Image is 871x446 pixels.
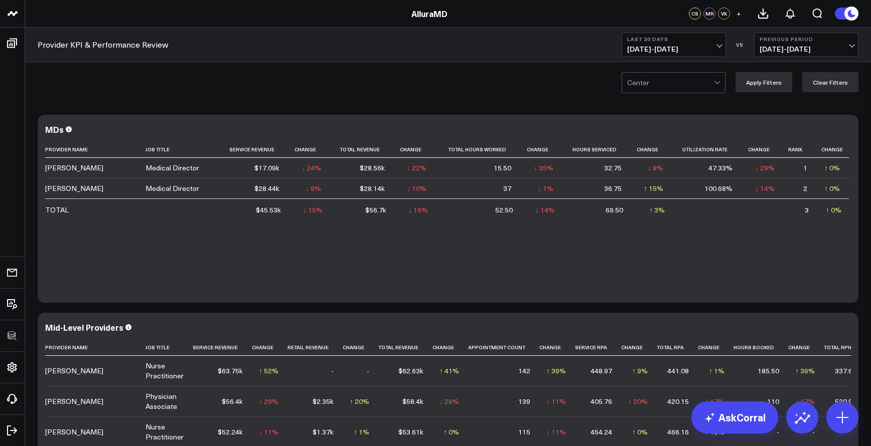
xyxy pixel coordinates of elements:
[254,163,279,173] div: $17.09k
[407,183,426,193] div: ↓ 10%
[709,366,724,376] div: ↑ 1%
[632,366,648,376] div: ↑ 9%
[503,183,511,193] div: 37
[378,339,432,356] th: Total Revenue
[657,339,698,356] th: Total Rpa
[704,183,733,193] div: 100.68%
[494,163,511,173] div: 15.50
[539,339,575,356] th: Change
[534,163,553,173] div: ↓ 35%
[718,8,730,20] div: VK
[691,401,778,433] a: AskCorral
[824,183,840,193] div: ↑ 0%
[343,339,378,356] th: Change
[146,361,184,381] div: Nurse Practitioner
[495,205,513,215] div: 52.50
[407,163,426,173] div: ↓ 22%
[824,163,840,173] div: ↑ 0%
[256,205,281,215] div: $45.53k
[252,339,287,356] th: Change
[367,366,369,376] div: -
[360,163,385,173] div: $28.56k
[350,396,369,406] div: ↑ 20%
[218,366,243,376] div: $63.75k
[402,396,423,406] div: $58.4k
[45,141,146,158] th: Provider Name
[45,322,123,333] div: Mid-Level Providers
[731,42,749,48] div: VS
[795,366,815,376] div: ↑ 36%
[219,141,288,158] th: Service Revenue
[146,183,199,193] div: Medical Director
[398,366,423,376] div: $62.63k
[45,339,146,356] th: Provider Name
[805,205,809,215] div: 3
[737,10,741,17] span: +
[760,36,853,42] b: Previous Period
[546,427,566,437] div: ↓ 11%
[45,205,69,215] div: TOTAL
[591,366,612,376] div: 448.97
[575,339,621,356] th: Service Rpa
[313,427,334,437] div: $1.37k
[628,396,648,406] div: ↓ 20%
[562,141,631,158] th: Hours Serviced
[222,396,243,406] div: $56.4k
[627,45,720,53] span: [DATE] - [DATE]
[313,396,334,406] div: $2.35k
[538,183,553,193] div: ↓ 1%
[627,36,720,42] b: Last 30 Days
[703,8,715,20] div: MR
[360,183,385,193] div: $28.14k
[649,205,665,215] div: ↑ 3%
[394,141,435,158] th: Change
[698,339,734,356] th: Change
[45,183,103,193] div: [PERSON_NAME]
[303,205,323,215] div: ↓ 15%
[705,396,724,406] div: ↓ 17%
[435,141,520,158] th: Total Hours Worked
[632,427,648,437] div: ↑ 0%
[354,427,369,437] div: ↑ 1%
[802,72,858,92] button: Clear Filters
[398,427,423,437] div: $53.61k
[835,396,856,406] div: 530.91
[411,8,448,19] a: AlluraMD
[742,141,783,158] th: Change
[622,33,726,57] button: Last 30 Days[DATE]-[DATE]
[146,339,193,356] th: Job Title
[835,366,856,376] div: 337.65
[468,339,539,356] th: Appointment Count
[672,141,742,158] th: Utilization Rate
[146,422,184,442] div: Nurse Practitioner
[365,205,386,215] div: $56.7k
[755,183,775,193] div: ↓ 14%
[45,427,103,437] div: [PERSON_NAME]
[146,141,219,158] th: Job Title
[667,366,689,376] div: 441.08
[45,366,103,376] div: [PERSON_NAME]
[604,163,622,173] div: 32.75
[734,339,788,356] th: Hours Booked
[606,205,623,215] div: 69.50
[45,396,103,406] div: [PERSON_NAME]
[736,72,792,92] button: Apply Filters
[631,141,672,158] th: Change
[440,366,459,376] div: ↑ 41%
[591,427,612,437] div: 454.24
[816,141,849,158] th: Change
[826,205,841,215] div: ↑ 0%
[432,339,468,356] th: Change
[824,339,865,356] th: Total Rph
[648,163,663,173] div: ↓ 8%
[518,366,530,376] div: 142
[218,427,243,437] div: $52.24k
[755,163,775,173] div: ↓ 29%
[667,396,689,406] div: 420.15
[803,183,807,193] div: 2
[259,396,278,406] div: ↓ 29%
[331,366,334,376] div: -
[621,339,657,356] th: Change
[288,141,330,158] th: Change
[306,183,321,193] div: ↓ 9%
